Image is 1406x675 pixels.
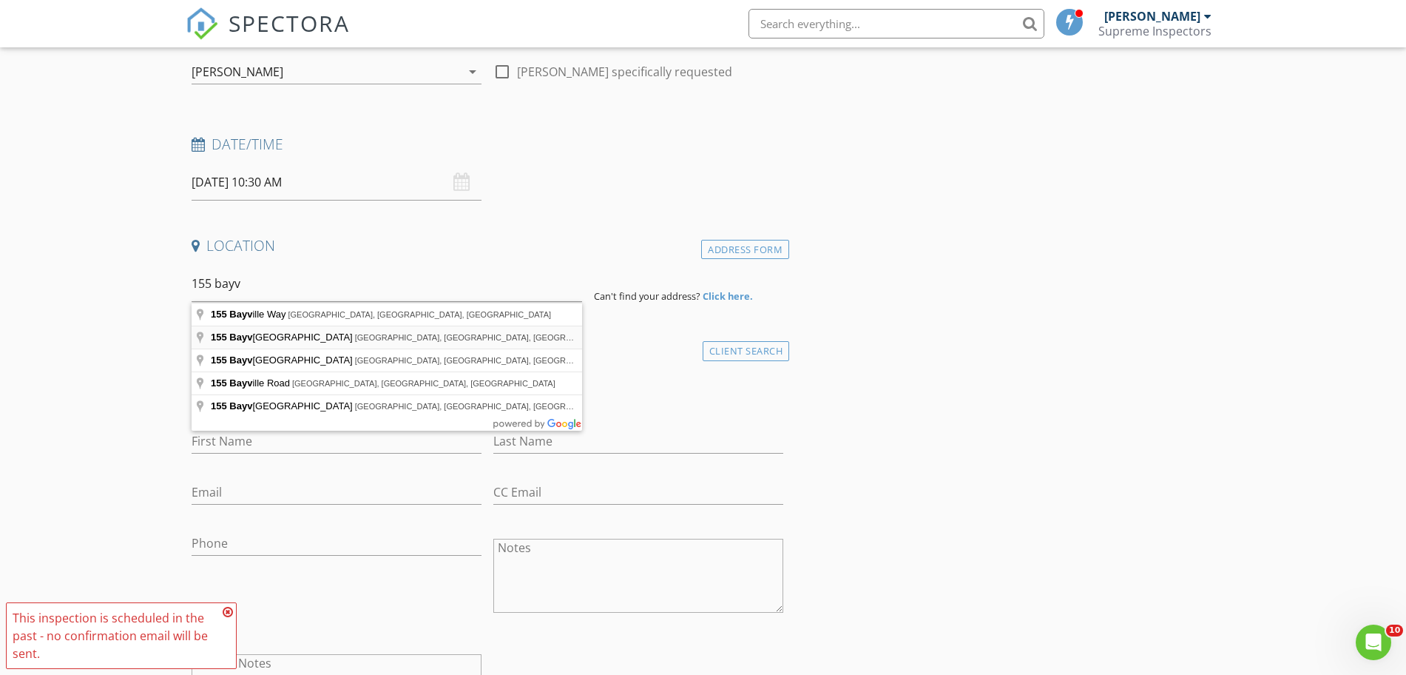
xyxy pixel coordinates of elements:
[211,332,355,343] span: [GEOGRAPHIC_DATA]
[703,341,790,361] div: Client Search
[186,20,350,51] a: SPECTORA
[1386,625,1403,637] span: 10
[229,400,252,412] span: Bayv
[211,309,227,320] span: 155
[13,609,218,662] div: This inspection is scheduled in the past - no confirmation email will be sent.
[355,333,618,342] span: [GEOGRAPHIC_DATA], [GEOGRAPHIC_DATA], [GEOGRAPHIC_DATA]
[229,377,252,389] span: Bayv
[288,310,551,319] span: [GEOGRAPHIC_DATA], [GEOGRAPHIC_DATA], [GEOGRAPHIC_DATA]
[211,355,355,366] span: [GEOGRAPHIC_DATA]
[211,332,227,343] span: 155
[292,379,555,388] span: [GEOGRAPHIC_DATA], [GEOGRAPHIC_DATA], [GEOGRAPHIC_DATA]
[355,356,618,365] span: [GEOGRAPHIC_DATA], [GEOGRAPHIC_DATA], [GEOGRAPHIC_DATA]
[211,309,288,320] span: ille Way
[517,64,732,79] label: [PERSON_NAME] specifically requested
[594,289,700,303] span: Can't find your address?
[229,7,350,38] span: SPECTORA
[748,9,1044,38] input: Search everything...
[355,402,618,411] span: [GEOGRAPHIC_DATA], [GEOGRAPHIC_DATA], [GEOGRAPHIC_DATA]
[192,236,784,255] h4: Location
[229,355,252,366] span: Bayv
[211,355,227,366] span: 155
[211,400,227,412] span: 155
[192,65,283,78] div: [PERSON_NAME]
[703,289,753,303] strong: Click here.
[1356,625,1391,660] iframe: Intercom live chat
[1098,24,1211,38] div: Supreme Inspectors
[192,135,784,154] h4: Date/Time
[229,332,252,343] span: Bayv
[211,377,227,389] span: 155
[192,164,481,201] input: Select date
[1104,9,1200,24] div: [PERSON_NAME]
[211,377,292,389] span: ille Road
[701,240,789,260] div: Address Form
[229,309,252,320] span: Bayv
[211,400,355,412] span: [GEOGRAPHIC_DATA]
[464,63,481,81] i: arrow_drop_down
[186,7,218,40] img: The Best Home Inspection Software - Spectora
[192,266,582,302] input: Address Search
